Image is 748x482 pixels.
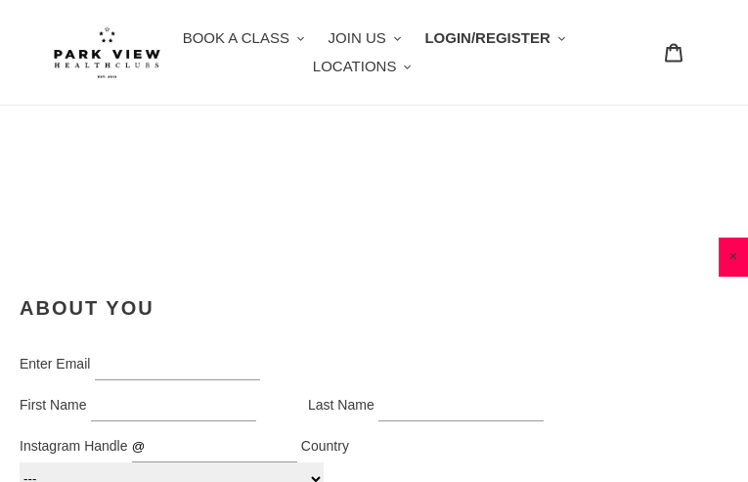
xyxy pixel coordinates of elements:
input: Enter Email [95,349,260,380]
button: LOCATIONS [303,53,421,81]
input: First Name [91,390,256,421]
h2: About You [20,296,567,320]
span: JOIN US [329,29,386,46]
span: BOOK A CLASS [183,29,289,46]
label: Instagram Handle [20,438,128,454]
img: Park view health clubs is a gym near you. [54,26,160,78]
span: LOCATIONS [313,58,397,74]
span: × [719,238,748,277]
input: Instagram handle [132,431,297,462]
input: Last Name [378,390,544,421]
label: Last Name [308,397,374,413]
button: BOOK A CLASS [173,24,315,53]
label: Country [301,438,349,454]
label: Enter Email [20,356,90,372]
span: LOGIN/REGISTER [424,29,550,46]
label: First Name [20,397,86,413]
button: LOGIN/REGISTER [415,24,575,53]
button: JOIN US [319,24,412,53]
